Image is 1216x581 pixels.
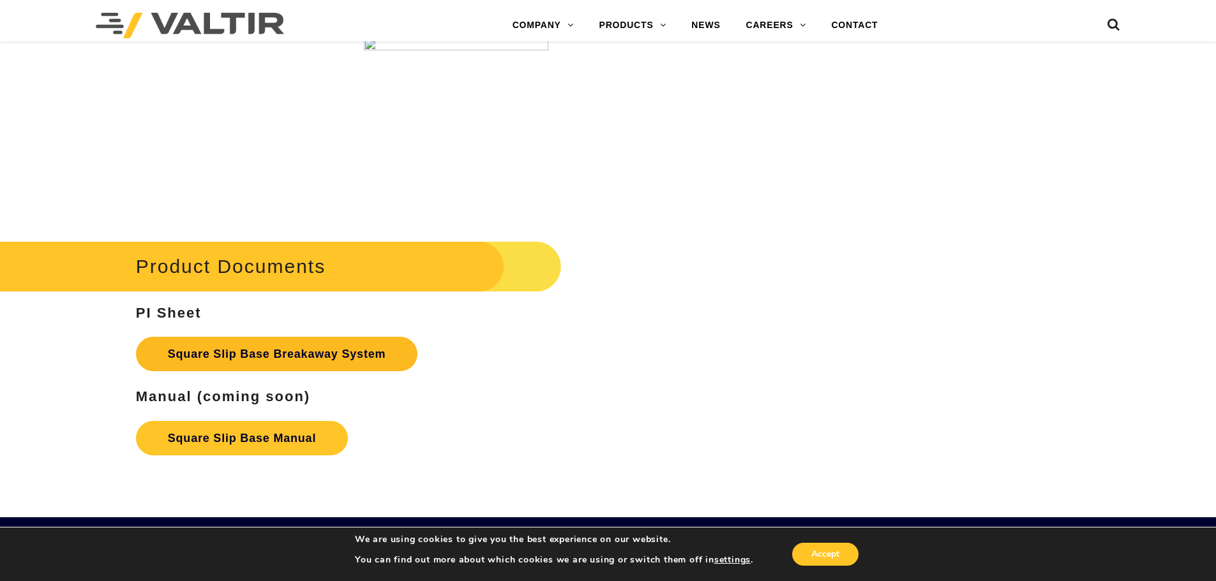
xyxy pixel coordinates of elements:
[136,337,418,371] a: Square Slip Base Breakaway System
[355,534,753,545] p: We are using cookies to give you the best experience on our website.
[136,305,202,321] strong: PI Sheet
[136,388,310,404] strong: Manual (coming soon)
[587,13,679,38] a: PRODUCTS
[679,13,733,38] a: NEWS
[714,554,751,566] button: settings
[733,13,819,38] a: CAREERS
[818,13,890,38] a: CONTACT
[136,421,348,455] a: Square Slip Base Manual
[355,554,753,566] p: You can find out more about which cookies we are using or switch them off in .
[792,543,859,566] button: Accept
[96,13,284,38] img: Valtir
[500,13,587,38] a: COMPANY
